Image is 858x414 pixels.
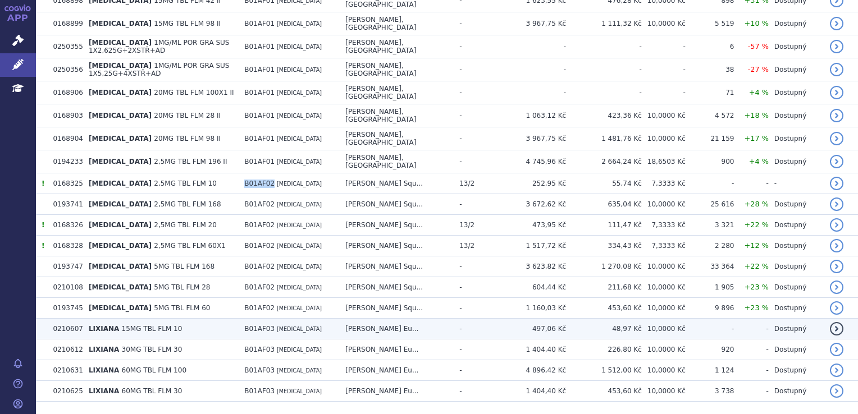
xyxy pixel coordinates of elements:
[830,197,843,211] a: detail
[734,360,768,381] td: -
[154,112,221,119] span: 20MG TBL FLM 28 II
[494,81,566,104] td: -
[454,381,494,402] td: -
[154,304,210,312] span: 5MG TBL FLM 60
[154,242,226,250] span: 2,5MG TBL FLM 60X1
[244,283,275,291] span: B01AF02
[154,221,217,229] span: 2,5MG TBL FLM 20
[642,360,686,381] td: 10,0000 Kč
[244,325,275,333] span: B01AF03
[769,194,824,215] td: Dostupný
[642,35,686,58] td: -
[454,339,494,360] td: -
[277,201,322,208] span: [MEDICAL_DATA]
[769,339,824,360] td: Dostupný
[277,347,322,353] span: [MEDICAL_DATA]
[566,12,642,35] td: 1 111,32 Kč
[566,150,642,173] td: 2 664,24 Kč
[745,262,769,270] span: +22 %
[154,135,221,142] span: 20MG TBL FLM 98 II
[244,366,275,374] span: B01AF03
[154,158,227,165] span: 2,5MG TBL FLM 196 II
[244,135,275,142] span: B01AF01
[340,236,454,256] td: [PERSON_NAME] Squ...
[494,360,566,381] td: 4 896,42 Kč
[566,104,642,127] td: 423,36 Kč
[244,263,275,270] span: B01AF02
[686,256,734,277] td: 33 364
[745,241,769,250] span: +12 %
[89,325,119,333] span: LIXIANA
[642,58,686,81] td: -
[277,44,322,50] span: [MEDICAL_DATA]
[566,173,642,194] td: 55,74 Kč
[122,387,182,395] span: 60MG TBL FLM 30
[748,65,769,73] span: -27 %
[47,173,83,194] td: 0168325
[566,339,642,360] td: 226,80 Kč
[769,104,824,127] td: Dostupný
[47,150,83,173] td: 0194233
[89,39,230,54] span: 1MG/ML POR GRA SUS 1X2,625G+2XSTŘ+AD
[244,242,275,250] span: B01AF02
[154,20,221,27] span: 15MG TBL FLM 98 II
[642,298,686,319] td: 10,0000 Kč
[642,173,686,194] td: 7,3333 Kč
[494,339,566,360] td: 1 404,40 Kč
[340,381,454,402] td: [PERSON_NAME] Eu...
[566,81,642,104] td: -
[686,319,734,339] td: -
[89,283,152,291] span: [MEDICAL_DATA]
[340,339,454,360] td: [PERSON_NAME] Eu...
[566,319,642,339] td: 48,97 Kč
[745,134,769,142] span: +17 %
[494,35,566,58] td: -
[47,298,83,319] td: 0193745
[642,319,686,339] td: 10,0000 Kč
[642,127,686,150] td: 10,0000 Kč
[686,81,734,104] td: 71
[734,339,768,360] td: -
[244,158,275,165] span: B01AF01
[494,150,566,173] td: 4 745,96 Kč
[686,339,734,360] td: 920
[47,104,83,127] td: 0168903
[769,35,824,58] td: Dostupný
[566,215,642,236] td: 111,47 Kč
[642,194,686,215] td: 10,0000 Kč
[42,242,44,250] span: Tento přípravek má více úhrad.
[566,58,642,81] td: -
[686,194,734,215] td: 25 616
[454,150,494,173] td: -
[47,319,83,339] td: 0210607
[89,112,152,119] span: [MEDICAL_DATA]
[340,215,454,236] td: [PERSON_NAME] Squ...
[47,35,83,58] td: 0250355
[47,215,83,236] td: 0168326
[830,239,843,252] a: detail
[459,180,474,187] span: 13/2
[769,277,824,298] td: Dostupný
[734,319,768,339] td: -
[494,127,566,150] td: 3 967,75 Kč
[340,298,454,319] td: [PERSON_NAME] Squ...
[769,215,824,236] td: Dostupný
[89,62,152,70] span: [MEDICAL_DATA]
[745,19,769,27] span: +10 %
[686,236,734,256] td: 2 280
[340,104,454,127] td: [PERSON_NAME], [GEOGRAPHIC_DATA]
[42,180,44,187] span: Tento přípravek má více úhrad.
[748,42,769,50] span: -57 %
[244,304,275,312] span: B01AF02
[454,256,494,277] td: -
[277,90,322,96] span: [MEDICAL_DATA]
[494,104,566,127] td: 1 063,12 Kč
[769,127,824,150] td: Dostupný
[277,326,322,332] span: [MEDICAL_DATA]
[244,200,275,208] span: B01AF02
[686,150,734,173] td: 900
[89,62,230,77] span: 1MG/ML POR GRA SUS 1X5,25G+4XSTŘ+AD
[340,81,454,104] td: [PERSON_NAME], [GEOGRAPHIC_DATA]
[277,264,322,270] span: [MEDICAL_DATA]
[89,39,152,47] span: [MEDICAL_DATA]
